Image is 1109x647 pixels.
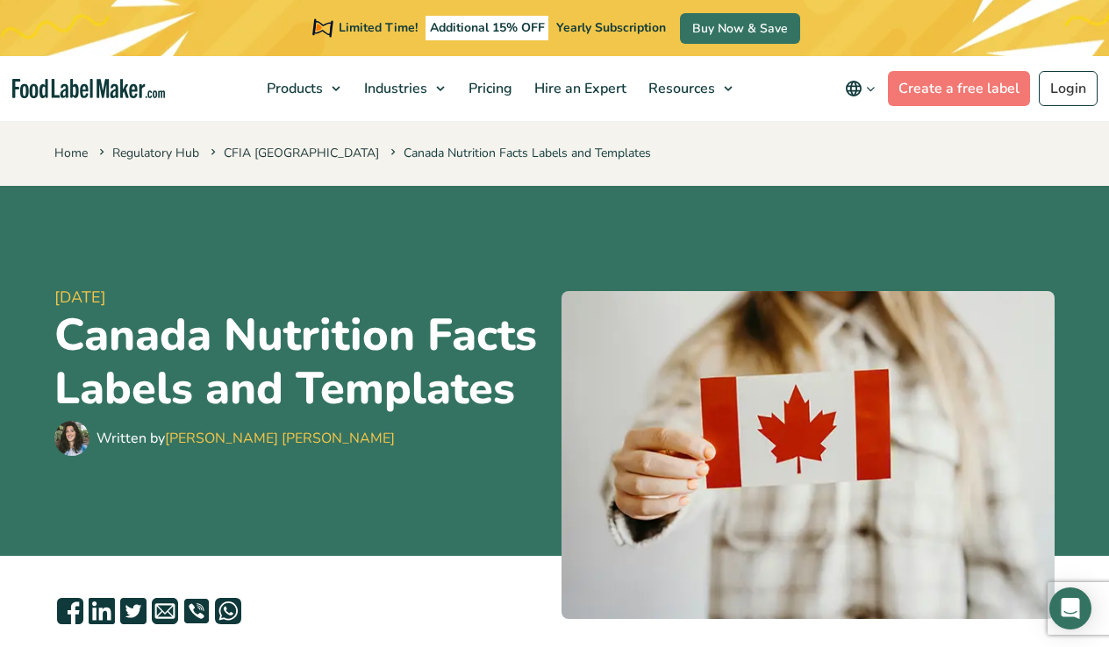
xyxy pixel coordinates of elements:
a: Industries [354,56,454,121]
span: Yearly Subscription [556,19,666,36]
span: Industries [359,79,429,98]
a: Login [1039,71,1098,106]
h1: Canada Nutrition Facts Labels and Templates [54,309,547,416]
a: Create a free label [888,71,1030,106]
a: Home [54,145,88,161]
span: Canada Nutrition Facts Labels and Templates [387,145,651,161]
span: Pricing [463,79,514,98]
div: Open Intercom Messenger [1049,587,1091,629]
span: Hire an Expert [529,79,628,98]
a: [PERSON_NAME] [PERSON_NAME] [165,429,395,448]
div: Written by [97,428,395,449]
span: Additional 15% OFF [426,16,549,40]
span: Limited Time! [339,19,418,36]
a: Pricing [458,56,519,121]
span: [DATE] [54,286,547,309]
span: Resources [643,79,717,98]
a: Regulatory Hub [112,145,199,161]
a: Products [256,56,349,121]
a: Resources [638,56,741,121]
a: Buy Now & Save [680,13,800,44]
img: Maria Abi Hanna - Food Label Maker [54,421,89,456]
a: Hire an Expert [524,56,633,121]
span: Products [261,79,325,98]
a: CFIA [GEOGRAPHIC_DATA] [224,145,379,161]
